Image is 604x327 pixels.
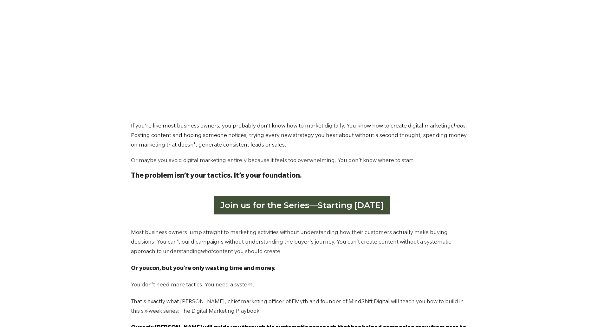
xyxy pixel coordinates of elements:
[214,196,390,214] a: Join us for the Series—Starting [DATE]
[159,266,276,272] strong: , but you’re only wasting time and money.
[131,298,473,317] p: That's exactly what [PERSON_NAME], chief marketing officer of EMyth and founder of MindShift Digi...
[131,173,302,180] strong: The problem isn’t your tactics. It’s your foundation.
[131,158,415,164] span: Or maybe you avoid digital marketing entirely because it feels too overwhelming. You don’t know w...
[131,281,473,290] p: You don’t need more tactics. You need a system.
[150,266,159,272] em: can
[131,266,150,272] strong: Or you
[131,123,467,149] span: : Posting content and hoping someone notices, trying every new strategy you hear about without a ...
[451,123,465,130] span: chaos
[131,228,473,257] p: Most business owners jump straight to marketing activities without understanding how their custom...
[201,249,213,255] em: what
[131,123,451,130] span: If you’re like most business owners, you probably don’t know how to market digitally. You know ho...
[572,297,604,327] iframe: Chat Widget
